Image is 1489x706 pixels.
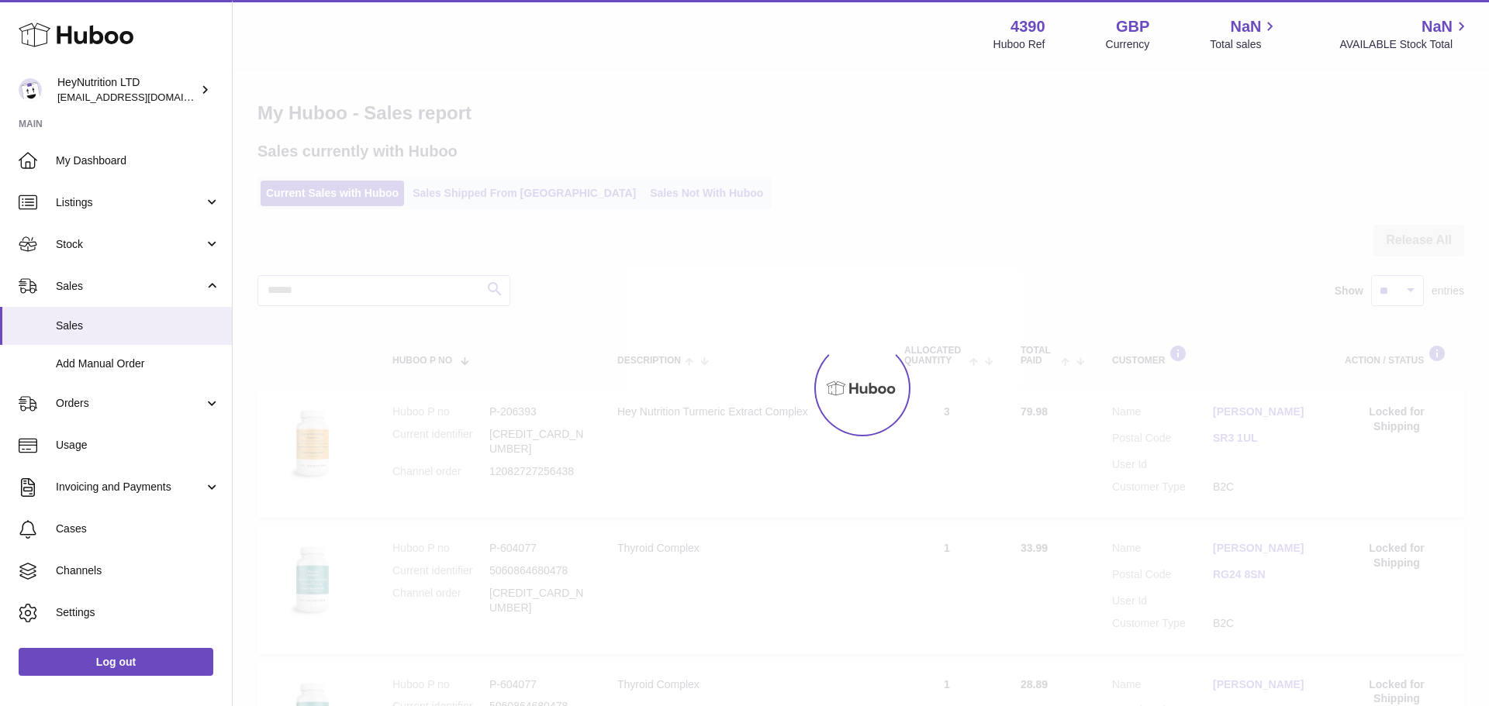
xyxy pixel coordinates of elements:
span: My Dashboard [56,153,220,168]
span: Orders [56,396,204,411]
strong: GBP [1116,16,1149,37]
span: Settings [56,605,220,620]
img: internalAdmin-4390@internal.huboo.com [19,78,42,102]
div: Currency [1106,37,1150,52]
span: Total sales [1210,37,1279,52]
span: Sales [56,319,220,333]
span: Sales [56,279,204,294]
div: HeyNutrition LTD [57,75,197,105]
span: Channels [56,563,220,578]
span: Listings [56,195,204,210]
span: Add Manual Order [56,356,220,371]
span: [EMAIL_ADDRESS][DOMAIN_NAME] [57,91,228,103]
span: Invoicing and Payments [56,480,204,494]
a: NaN AVAILABLE Stock Total [1339,16,1470,52]
span: Usage [56,438,220,453]
span: Stock [56,237,204,252]
span: AVAILABLE Stock Total [1339,37,1470,52]
span: Cases [56,522,220,536]
a: Log out [19,648,213,676]
a: NaN Total sales [1210,16,1279,52]
span: NaN [1422,16,1453,37]
div: Huboo Ref [993,37,1045,52]
span: NaN [1230,16,1261,37]
strong: 4390 [1011,16,1045,37]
